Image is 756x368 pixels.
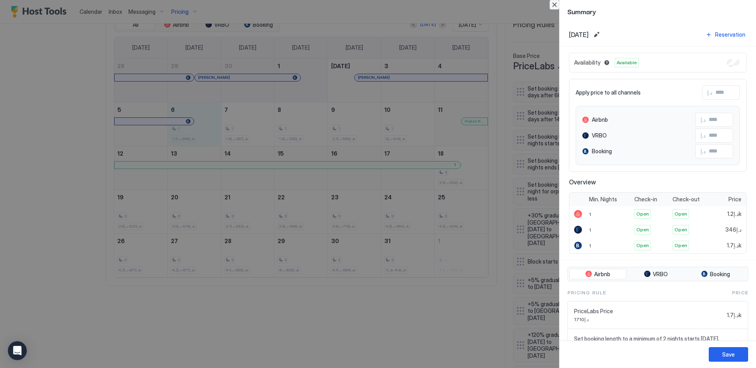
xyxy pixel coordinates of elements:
button: Reservation [704,29,747,40]
button: Edit date range [592,30,601,39]
span: Airbnb [594,271,610,278]
span: د.إ [707,89,712,96]
span: Open [636,242,649,249]
span: Availability [574,59,600,66]
span: Price [732,289,748,296]
span: Booking [710,271,730,278]
span: Pricing Rule [567,289,606,296]
span: Open [674,226,687,233]
span: د.إ1.7k [727,242,741,249]
button: Airbnb [569,269,626,280]
span: Apply price to all channels [576,89,641,96]
span: د.إ1710 [574,316,724,322]
span: Open [636,210,649,217]
span: د.إ [700,116,706,123]
span: د.إ [700,148,706,155]
span: Open [674,242,687,249]
span: [DATE] [569,31,589,39]
span: Price [728,196,741,203]
div: tab-group [567,267,748,282]
span: VRBO [592,132,607,139]
span: Open [674,210,687,217]
span: Airbnb [592,116,608,123]
div: Reservation [715,30,745,39]
span: Min. Nights [589,196,617,203]
button: Blocked dates override all pricing rules and remain unavailable until manually unblocked [602,58,611,67]
span: Open [636,226,649,233]
span: Booking [592,148,612,155]
span: Check-in [634,196,657,203]
span: Available [617,59,637,66]
span: 1 [589,227,591,233]
span: د.إ1.2k [727,210,741,217]
span: د.إ346 [725,226,741,233]
span: VRBO [653,271,668,278]
span: Check-out [673,196,700,203]
span: د.إ1.7k [727,312,741,319]
span: د.إ [700,132,706,139]
button: Save [709,347,748,362]
span: Set booking length to a minimum of 2 nights starts [DATE], ends [DATE] [574,335,724,349]
div: Save [722,350,735,359]
span: PriceLabs Price [574,308,724,315]
div: Open Intercom Messenger [8,341,27,360]
button: VRBO [628,269,684,280]
span: Overview [569,178,747,186]
span: 1 [589,243,591,249]
span: Summary [567,6,748,16]
button: Booking [685,269,746,280]
span: 1 [589,211,591,217]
